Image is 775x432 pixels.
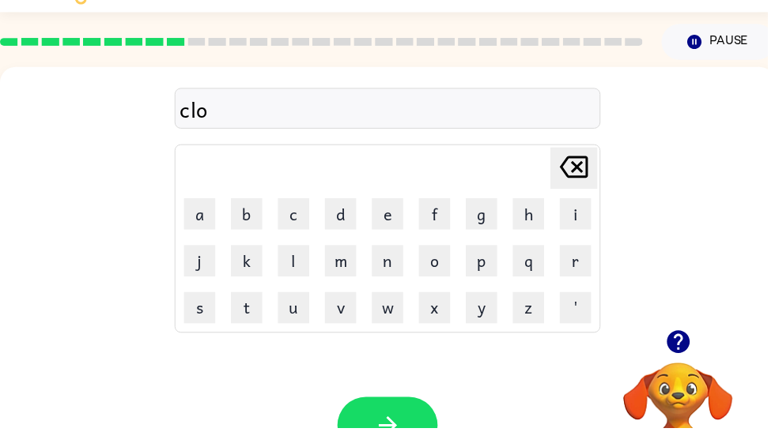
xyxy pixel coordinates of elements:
button: t [233,295,265,327]
button: s [186,295,217,327]
button: k [233,248,265,280]
button: f [423,201,455,232]
button: b [233,201,265,232]
button: q [518,248,550,280]
button: x [423,295,455,327]
button: ' [565,295,597,327]
button: d [328,201,360,232]
button: g [471,201,502,232]
button: h [518,201,550,232]
button: i [565,201,597,232]
button: v [328,295,360,327]
div: clo [181,94,602,127]
button: r [565,248,597,280]
button: w [376,295,407,327]
button: u [281,295,312,327]
button: a [186,201,217,232]
button: o [423,248,455,280]
button: e [376,201,407,232]
button: n [376,248,407,280]
button: y [471,295,502,327]
button: z [518,295,550,327]
button: c [281,201,312,232]
button: l [281,248,312,280]
button: j [186,248,217,280]
button: p [471,248,502,280]
button: m [328,248,360,280]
